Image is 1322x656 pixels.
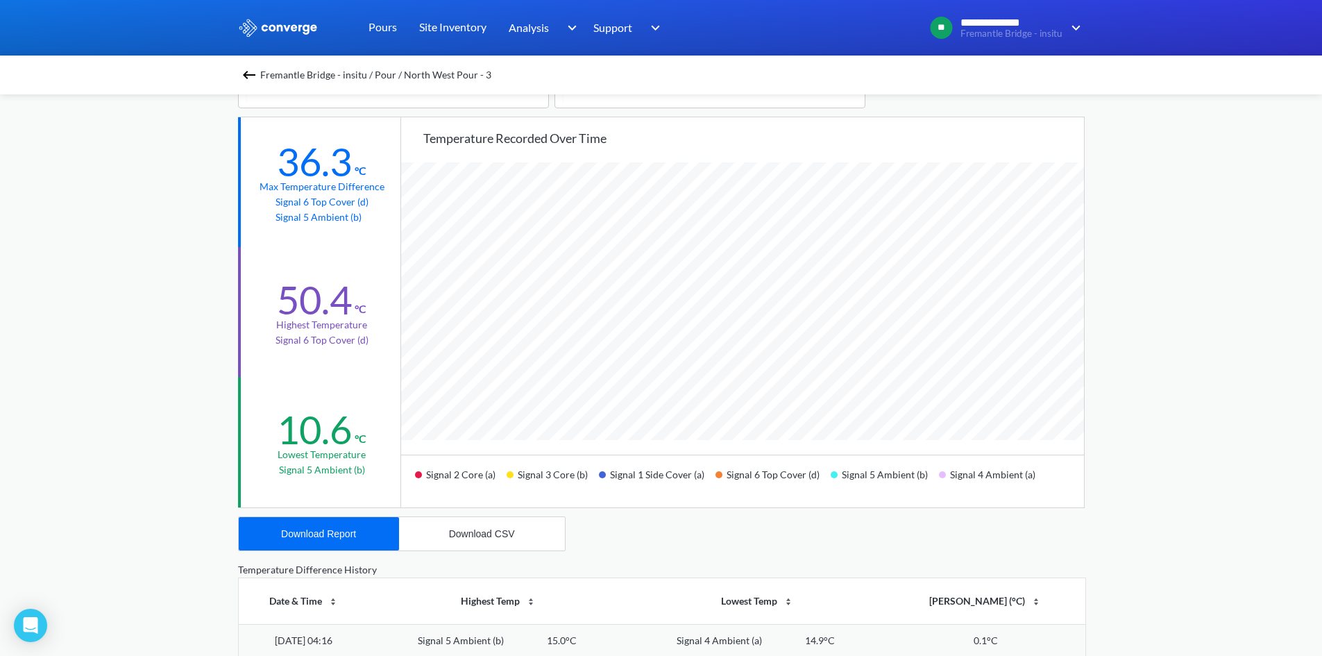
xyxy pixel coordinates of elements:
th: Lowest Temp [628,578,887,624]
th: [PERSON_NAME] (°C) [886,578,1085,624]
img: logo_ewhite.svg [238,19,319,37]
div: Max temperature difference [260,179,384,194]
div: 36.3 [277,138,352,185]
div: Signal 3 Core (b) [507,464,599,496]
p: Signal 6 Top Cover (d) [276,333,368,348]
img: sort-icon.svg [525,596,536,607]
span: Analysis [509,19,549,36]
p: Signal 6 Top Cover (d) [276,194,368,210]
th: Date & Time [239,578,370,624]
button: Download Report [239,517,399,550]
div: Download CSV [449,528,515,539]
div: Lowest temperature [278,447,366,462]
p: Signal 5 Ambient (b) [276,210,368,225]
img: downArrow.svg [558,19,580,36]
div: 10.6 [277,406,352,453]
p: Signal 5 Ambient (b) [279,462,365,478]
img: downArrow.svg [642,19,664,36]
img: backspace.svg [241,67,257,83]
div: Open Intercom Messenger [14,609,47,642]
span: Fremantle Bridge - insitu / Pour / North West Pour - 3 [260,65,491,85]
div: Signal 4 Ambient (a) [939,464,1046,496]
div: Temperature recorded over time [423,128,1084,148]
img: sort-icon.svg [328,596,339,607]
th: Highest Temp [369,578,628,624]
div: Temperature Difference History [238,562,1085,578]
div: 50.4 [277,276,352,323]
td: [DATE] 04:16 [239,624,370,656]
img: downArrow.svg [1062,19,1085,36]
span: Fremantle Bridge - insitu [960,28,1062,39]
div: Signal 6 Top Cover (d) [715,464,831,496]
div: Download Report [281,528,356,539]
div: Signal 5 Ambient (b) [418,633,504,648]
div: Highest temperature [276,317,367,333]
div: Signal 1 Side Cover (a) [599,464,715,496]
div: Signal 2 Core (a) [415,464,507,496]
div: 15.0°C [547,633,577,648]
button: Download CSV [399,517,565,550]
div: Signal 4 Ambient (a) [677,633,762,648]
td: 0.1°C [886,624,1085,656]
img: sort-icon.svg [783,596,794,607]
div: 14.9°C [805,633,835,648]
span: Support [593,19,632,36]
div: Signal 5 Ambient (b) [831,464,939,496]
img: sort-icon.svg [1031,596,1042,607]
